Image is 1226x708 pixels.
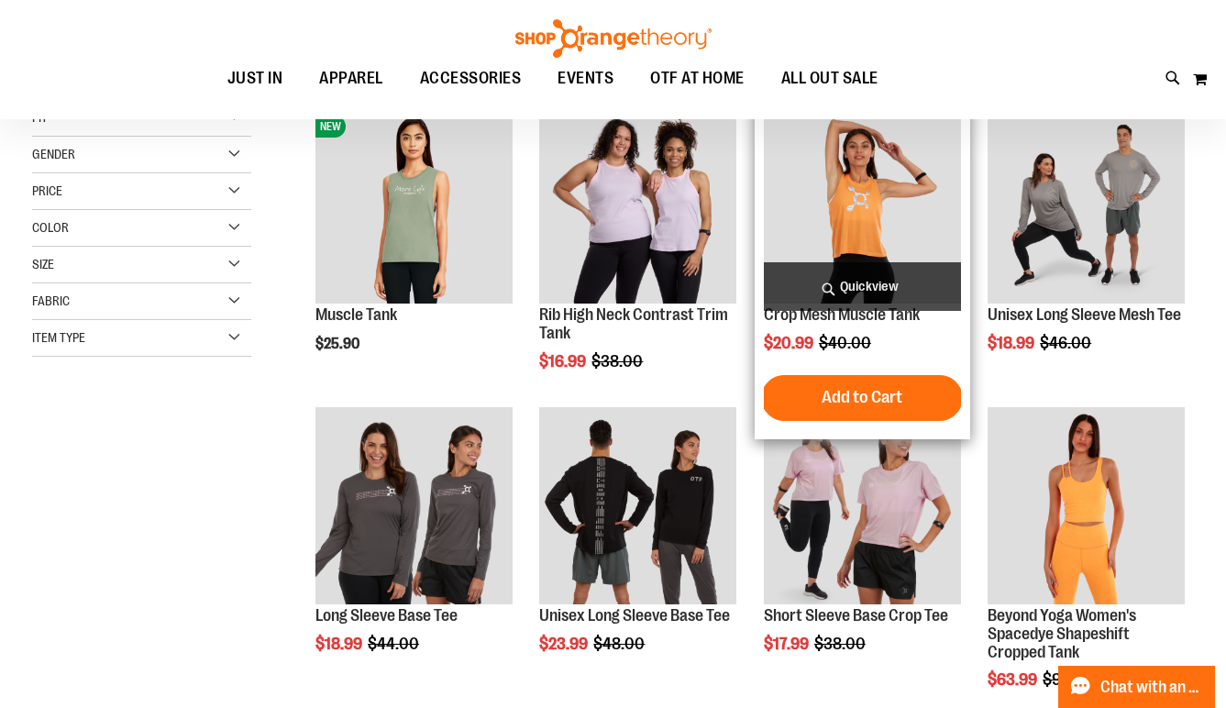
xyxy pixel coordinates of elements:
[988,670,1040,689] span: $63.99
[315,305,397,324] a: Muscle Tank
[315,106,513,304] img: Muscle Tank
[764,262,961,311] a: Quickview
[32,220,69,235] span: Color
[591,352,646,371] span: $38.00
[988,407,1185,604] img: Product image for Beyond Yoga Womens Spacedye Shapeshift Cropped Tank
[32,147,75,161] span: Gender
[988,334,1037,352] span: $18.99
[1043,670,1094,689] span: $91.00
[539,407,736,604] img: Product image for Unisex Long Sleeve Base Tee
[32,183,62,198] span: Price
[755,97,970,438] div: product
[539,106,736,304] img: Rib Tank w/ Contrast Binding primary image
[1058,666,1216,708] button: Chat with an Expert
[988,305,1181,324] a: Unisex Long Sleeve Mesh Tee
[781,58,878,99] span: ALL OUT SALE
[368,635,422,653] span: $44.00
[764,305,920,324] a: Crop Mesh Muscle Tank
[819,334,874,352] span: $40.00
[988,106,1185,304] img: Unisex Long Sleeve Mesh Tee primary image
[764,106,961,306] a: Crop Mesh Muscle Tank primary image
[650,58,745,99] span: OTF AT HOME
[764,606,948,625] a: Short Sleeve Base Crop Tee
[315,116,346,138] span: NEW
[764,635,812,653] span: $17.99
[319,58,383,99] span: APPAREL
[1040,334,1094,352] span: $46.00
[539,106,736,306] a: Rib Tank w/ Contrast Binding primary image
[227,58,283,99] span: JUST IN
[539,305,728,342] a: Rib High Neck Contrast Trim Tank
[558,58,613,99] span: EVENTS
[764,334,816,352] span: $20.99
[988,106,1185,306] a: Unisex Long Sleeve Mesh Tee primary image
[530,398,746,699] div: product
[814,635,868,653] span: $38.00
[593,635,647,653] span: $48.00
[306,398,522,699] div: product
[988,407,1185,607] a: Product image for Beyond Yoga Womens Spacedye Shapeshift Cropped Tank
[755,398,970,699] div: product
[822,387,902,407] span: Add to Cart
[315,407,513,607] a: Product image for Long Sleeve Base Tee
[539,407,736,607] a: Product image for Unisex Long Sleeve Base Tee
[530,97,746,416] div: product
[315,336,362,352] span: $25.90
[32,330,85,345] span: Item Type
[315,106,513,306] a: Muscle TankNEW
[315,407,513,604] img: Product image for Long Sleeve Base Tee
[978,97,1194,398] div: product
[315,606,458,625] a: Long Sleeve Base Tee
[988,606,1136,661] a: Beyond Yoga Women's Spacedye Shapeshift Cropped Tank
[513,19,714,58] img: Shop Orangetheory
[764,106,961,304] img: Crop Mesh Muscle Tank primary image
[539,635,591,653] span: $23.99
[539,606,730,625] a: Unisex Long Sleeve Base Tee
[764,407,961,607] a: Product image for Short Sleeve Base Crop Tee
[32,257,54,271] span: Size
[420,58,522,99] span: ACCESSORIES
[539,352,589,371] span: $16.99
[764,407,961,604] img: Product image for Short Sleeve Base Crop Tee
[306,97,522,398] div: product
[315,635,365,653] span: $18.99
[761,375,963,421] button: Add to Cart
[1100,679,1204,696] span: Chat with an Expert
[32,293,70,308] span: Fabric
